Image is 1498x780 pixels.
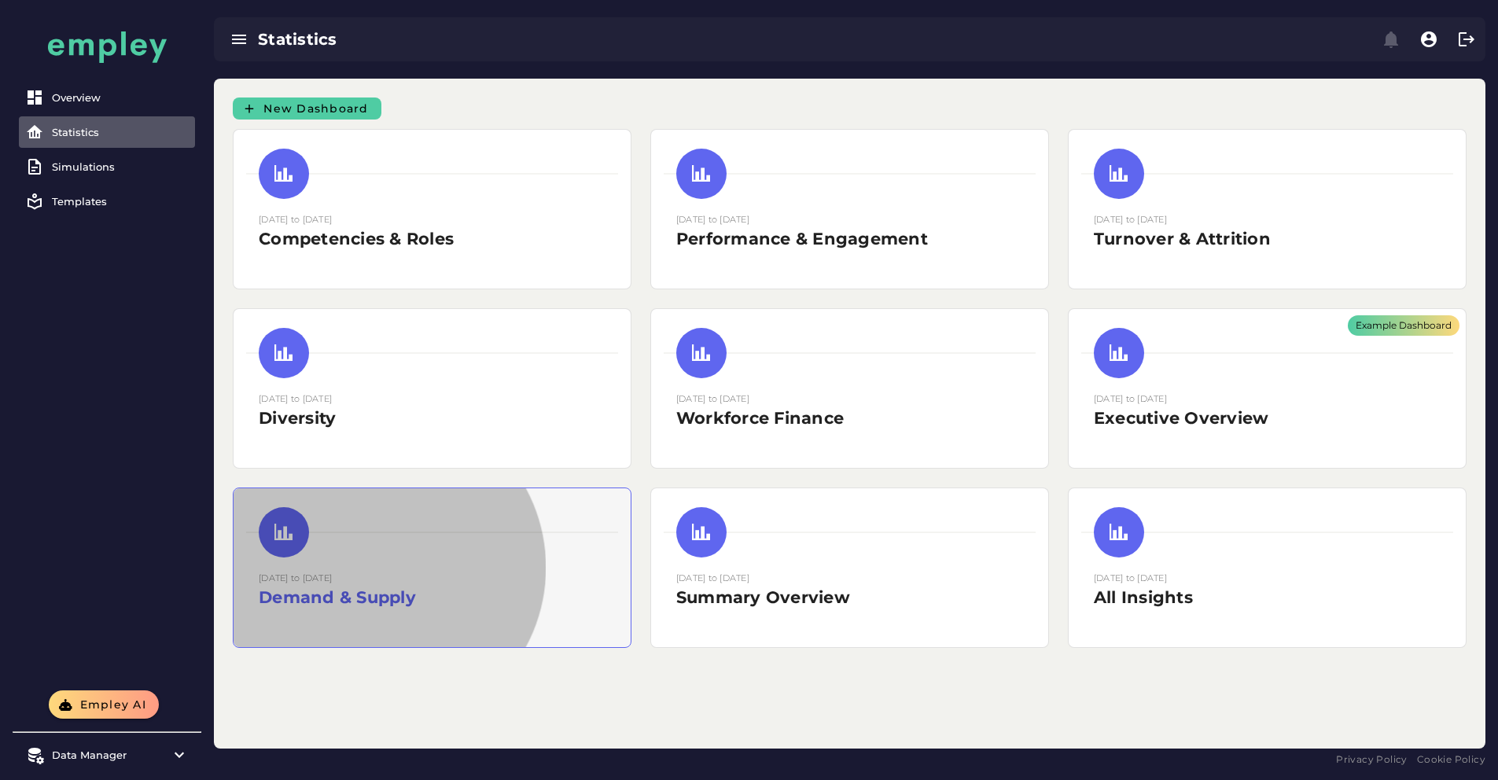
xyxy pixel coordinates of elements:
[676,393,749,404] small: [DATE] to [DATE]
[259,393,332,404] small: [DATE] to [DATE]
[263,101,369,116] span: New Dashboard
[258,28,815,50] div: Statistics
[19,186,195,217] a: Templates
[259,586,605,609] h2: Demand & Supply
[676,227,1023,251] h2: Performance & Engagement
[79,697,146,712] span: Empley AI
[1094,586,1441,609] h2: All Insights
[259,407,605,430] h2: Diversity
[1094,214,1167,225] small: [DATE] to [DATE]
[259,227,605,251] h2: Competencies & Roles
[1417,752,1485,767] a: Cookie Policy
[1336,752,1408,767] a: Privacy Policy
[52,749,162,761] div: Data Manager
[52,126,189,138] div: Statistics
[259,214,332,225] small: [DATE] to [DATE]
[676,407,1023,430] h2: Workforce Finance
[1094,227,1441,251] h2: Turnover & Attrition
[52,160,189,173] div: Simulations
[19,82,195,113] a: Overview
[259,572,332,583] small: [DATE] to [DATE]
[49,690,159,719] button: Empley AI
[52,195,189,208] div: Templates
[1094,572,1167,583] small: [DATE] to [DATE]
[233,97,381,120] button: New Dashboard
[52,91,189,104] div: Overview
[19,116,195,148] a: Statistics
[676,572,749,583] small: [DATE] to [DATE]
[19,151,195,182] a: Simulations
[676,214,749,225] small: [DATE] to [DATE]
[676,586,1023,609] h2: Summary Overview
